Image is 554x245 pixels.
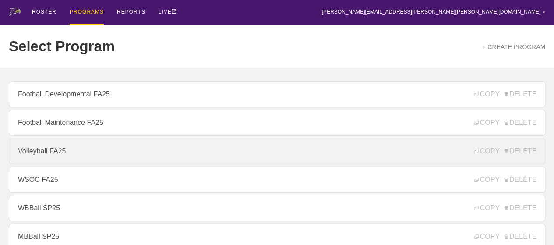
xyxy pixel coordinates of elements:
a: Volleyball FA25 [9,138,545,164]
iframe: Chat Widget [396,143,554,245]
a: Football Developmental FA25 [9,81,545,107]
img: logo [9,8,21,16]
a: Football Maintenance FA25 [9,110,545,136]
a: + CREATE PROGRAM [482,43,545,50]
a: WBBall SP25 [9,195,545,221]
span: DELETE [504,119,536,127]
span: DELETE [504,90,536,98]
span: COPY [474,90,499,98]
a: WSOC FA25 [9,167,545,193]
span: COPY [474,119,499,127]
div: ▼ [543,10,545,15]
